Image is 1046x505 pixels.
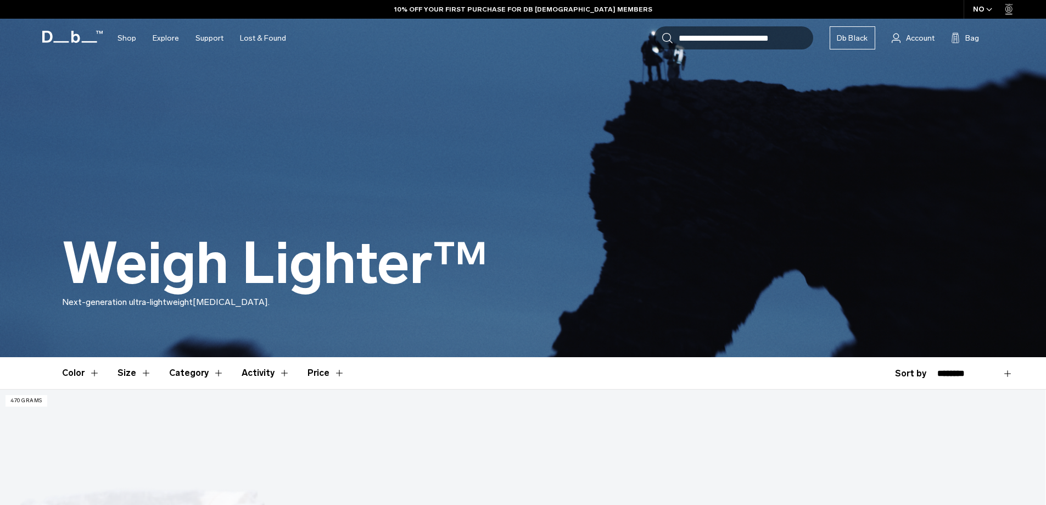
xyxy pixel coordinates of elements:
a: Account [892,31,935,45]
button: Bag [951,31,979,45]
button: Toggle Filter [118,357,152,389]
span: [MEDICAL_DATA]. [193,297,270,307]
button: Toggle Filter [242,357,290,389]
a: 10% OFF YOUR FIRST PURCHASE FOR DB [DEMOGRAPHIC_DATA] MEMBERS [394,4,652,14]
a: Explore [153,19,179,58]
span: Bag [965,32,979,44]
a: Db Black [830,26,875,49]
span: Next-generation ultra-lightweight [62,297,193,307]
button: Toggle Filter [169,357,224,389]
button: Toggle Filter [62,357,100,389]
button: Toggle Price [307,357,345,389]
p: 470 grams [5,395,47,407]
a: Support [195,19,223,58]
a: Shop [118,19,136,58]
h1: Weigh Lighter™ [62,232,488,296]
span: Account [906,32,935,44]
a: Lost & Found [240,19,286,58]
nav: Main Navigation [109,19,294,58]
